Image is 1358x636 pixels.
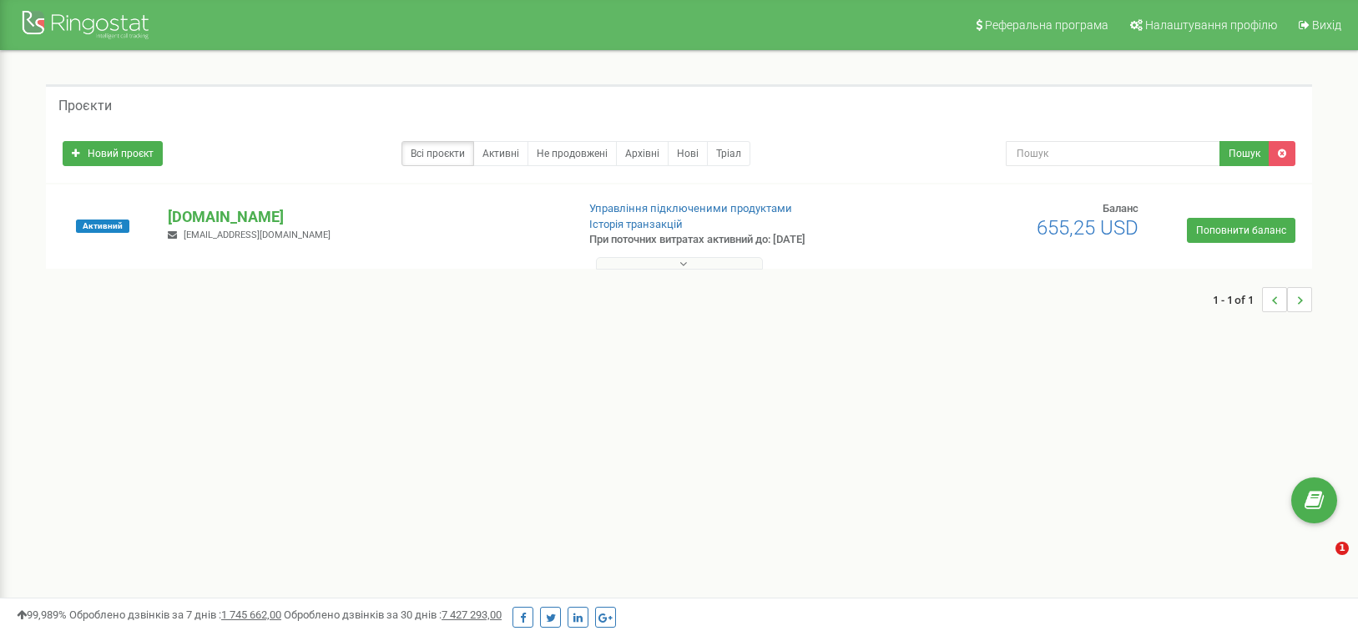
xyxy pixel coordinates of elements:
a: Новий проєкт [63,141,163,166]
iframe: Intercom live chat [1301,542,1341,582]
u: 7 427 293,00 [442,608,502,621]
a: Тріал [707,141,750,166]
span: Баланс [1103,202,1138,215]
span: Активний [76,220,129,233]
span: 1 - 1 of 1 [1213,287,1262,312]
a: Архівні [616,141,669,166]
input: Пошук [1006,141,1220,166]
p: [DOMAIN_NAME] [168,206,562,228]
a: Не продовжені [528,141,617,166]
span: 1 [1335,542,1349,555]
span: Вихід [1312,18,1341,32]
span: Оброблено дзвінків за 7 днів : [69,608,281,621]
button: Пошук [1219,141,1270,166]
a: Активні [473,141,528,166]
span: Оброблено дзвінків за 30 днів : [284,608,502,621]
h5: Проєкти [58,98,112,114]
a: Управління підключеними продуктами [589,202,792,215]
span: 655,25 USD [1037,216,1138,240]
a: Всі проєкти [401,141,474,166]
span: [EMAIL_ADDRESS][DOMAIN_NAME] [184,230,331,240]
nav: ... [1213,270,1312,329]
a: Поповнити баланс [1187,218,1295,243]
a: Нові [668,141,708,166]
p: При поточних витратах активний до: [DATE] [589,232,879,248]
span: Реферальна програма [985,18,1108,32]
span: 99,989% [17,608,67,621]
u: 1 745 662,00 [221,608,281,621]
span: Налаштування профілю [1145,18,1277,32]
a: Історія транзакцій [589,218,683,230]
